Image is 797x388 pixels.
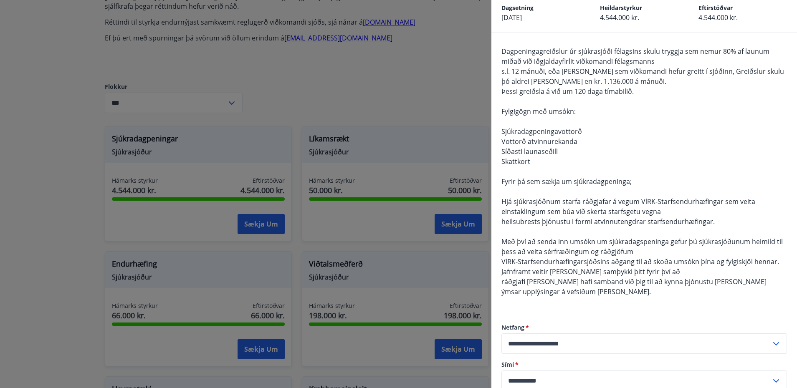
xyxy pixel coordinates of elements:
label: Netfang [501,323,787,332]
span: 4.544.000 kr. [600,13,639,22]
span: Hjá sjúkrasjóðnum starfa ráðgjafar á vegum VlRK-Starfsendurhæfingar sem veita einstaklingum sem b... [501,197,755,216]
span: 4.544.000 kr. [698,13,738,22]
span: Þessi greiðsla á við um 120 daga tímabilið. [501,87,634,96]
span: VlRK-Starfsendurhæfingarsjóðsins aðgang til að skoða umsókn þína og fylgiskjöl hennar. Jafnframt ... [501,257,779,276]
span: ráðgjafi [PERSON_NAME] hafi samband við þig til að kynna þjónustu [PERSON_NAME] ýmsar upplýsingar... [501,277,767,296]
span: [DATE] [501,13,522,22]
span: Vottorð atvinnurekanda [501,137,577,146]
span: heilsubrests þjónustu i formi atvinnutengdrar starfsendurhæfingar. [501,217,715,226]
label: Sími [501,360,787,369]
span: Með því að senda inn umsókn um sjúkradagspeninga gefur þú sjúkrasjóðunum heimild til þess að veit... [501,237,783,256]
span: Fylgigögn með umsókn: [501,107,576,116]
span: Síðasti launaseðill [501,147,558,156]
span: Sjúkradagpeningavottorð [501,127,582,136]
span: Skattkort [501,157,530,166]
span: Eftirstöðvar [698,4,733,12]
span: Dagsetning [501,4,534,12]
span: Heildarstyrkur [600,4,642,12]
span: s.l. 12 mánuði, eða [PERSON_NAME] sem viðkomandi hefur greitt í sjóðinn, Greiðslur skulu þó aldre... [501,67,784,86]
span: Fyrir þá sem sækja um sjúkradagpeninga; [501,177,632,186]
span: Dagpeningagreiðslur úr sjúkrasjóði félagsins skulu tryggja sem nemur 80% af launum miðað við iðgj... [501,47,769,66]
